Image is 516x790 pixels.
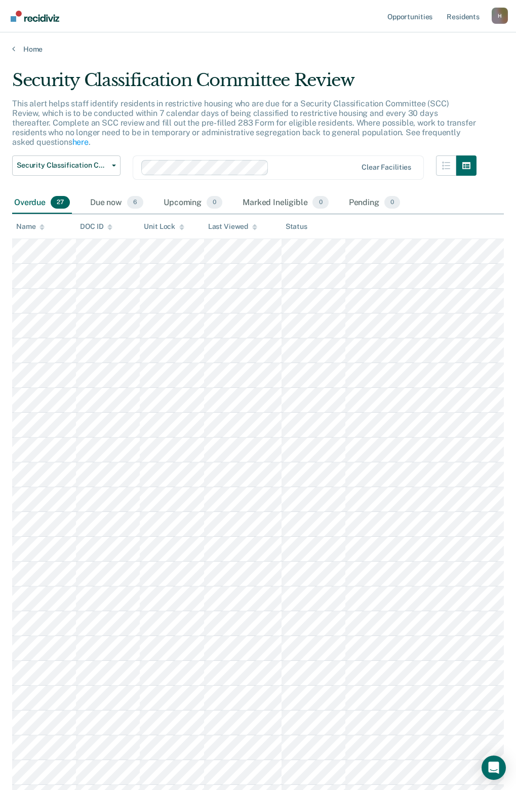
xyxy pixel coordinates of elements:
button: Profile dropdown button [492,8,508,24]
div: Pending0 [347,192,402,214]
a: Home [12,45,504,54]
img: Recidiviz [11,11,59,22]
button: Security Classification Committee Review [12,155,121,176]
span: Security Classification Committee Review [17,161,108,170]
span: 0 [384,196,400,209]
div: Due now6 [88,192,145,214]
a: here [72,137,89,147]
span: 6 [127,196,143,209]
p: This alert helps staff identify residents in restrictive housing who are due for a Security Class... [12,99,476,147]
div: Status [286,222,307,231]
div: H [492,8,508,24]
div: Unit Lock [144,222,184,231]
div: Overdue27 [12,192,72,214]
div: Upcoming0 [162,192,224,214]
span: 27 [51,196,70,209]
div: Last Viewed [208,222,257,231]
div: Clear facilities [362,163,411,172]
div: Open Intercom Messenger [482,756,506,780]
div: DOC ID [80,222,112,231]
div: Name [16,222,45,231]
div: Marked Ineligible0 [241,192,331,214]
span: 0 [207,196,222,209]
span: 0 [312,196,328,209]
div: Security Classification Committee Review [12,70,477,99]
